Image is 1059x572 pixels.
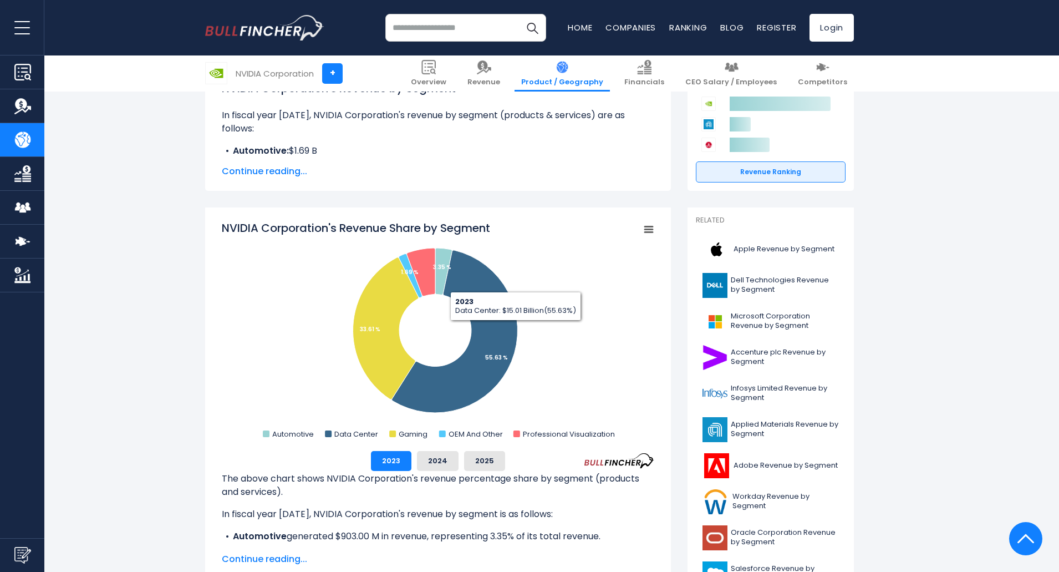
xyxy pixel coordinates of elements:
a: Home [568,22,592,33]
img: INFY logo [702,381,727,406]
span: Competitors [798,78,847,87]
p: In fiscal year [DATE], NVIDIA Corporation's revenue by segment is as follows: [222,508,654,521]
a: Accenture plc Revenue by Segment [696,342,846,373]
a: Companies [605,22,656,33]
a: Workday Revenue by Segment [696,487,846,517]
text: Gaming [399,429,427,439]
button: Search [518,14,546,42]
button: 2023 [371,451,411,471]
a: Ranking [669,22,707,33]
img: ADBE logo [702,453,730,478]
a: Financials [618,55,671,92]
span: Apple Revenue by Segment [734,245,834,254]
a: Oracle Corporation Revenue by Segment [696,523,846,553]
li: $1.69 B [222,144,654,158]
a: Blog [720,22,744,33]
span: Overview [411,78,446,87]
img: NVDA logo [206,63,227,84]
text: Data Center [334,429,378,439]
button: 2024 [417,451,459,471]
img: Broadcom competitors logo [701,138,716,152]
p: In fiscal year [DATE], NVIDIA Corporation's revenue by segment (products & services) are as follows: [222,109,654,135]
p: The above chart shows NVIDIA Corporation's revenue percentage share by segment (products and serv... [222,472,654,499]
span: Applied Materials Revenue by Segment [731,420,839,439]
img: WDAY logo [702,489,729,514]
tspan: NVIDIA Corporation's Revenue Share by Segment [222,220,490,236]
span: Adobe Revenue by Segment [734,461,838,470]
a: Revenue Ranking [696,161,846,183]
img: NVIDIA Corporation competitors logo [701,97,716,111]
span: Microsoft Corporation Revenue by Segment [731,312,839,331]
a: Go to homepage [205,15,324,41]
span: Infosys Limited Revenue by Segment [731,384,839,403]
span: Continue reading... [222,165,654,178]
img: ORCL logo [702,525,727,550]
img: MSFT logo [702,309,727,334]
a: Revenue [461,55,507,92]
span: Continue reading... [222,553,654,566]
span: Product / Geography [521,78,603,87]
a: Login [809,14,854,42]
span: CEO Salary / Employees [685,78,777,87]
tspan: 3.35 % [433,263,451,271]
b: Automotive [233,530,287,543]
text: Automotive [272,429,314,439]
span: Dell Technologies Revenue by Segment [731,276,839,295]
a: Competitors [791,55,854,92]
span: Workday Revenue by Segment [732,492,839,511]
span: Financials [624,78,664,87]
div: NVIDIA Corporation [236,67,314,80]
a: Adobe Revenue by Segment [696,450,846,481]
svg: NVIDIA Corporation's Revenue Share by Segment [222,220,654,442]
button: 2025 [464,451,505,471]
tspan: 55.63 % [485,353,508,362]
a: Apple Revenue by Segment [696,234,846,265]
a: Overview [404,55,453,92]
img: bullfincher logo [205,15,324,41]
a: Dell Technologies Revenue by Segment [696,270,846,301]
span: Accenture plc Revenue by Segment [731,348,839,367]
img: AAPL logo [702,237,730,262]
b: Data Center [233,543,289,556]
a: Register [757,22,796,33]
img: DELL logo [702,273,727,298]
a: Product / Geography [515,55,610,92]
a: CEO Salary / Employees [679,55,783,92]
span: Revenue [467,78,500,87]
a: Microsoft Corporation Revenue by Segment [696,306,846,337]
text: OEM And Other [449,429,503,439]
img: Applied Materials competitors logo [701,117,716,131]
a: Infosys Limited Revenue by Segment [696,378,846,409]
img: AMAT logo [702,417,727,442]
li: generated $15.01 B in revenue, representing 55.63% of its total revenue. [222,543,654,556]
a: + [322,63,343,84]
span: Oracle Corporation Revenue by Segment [731,528,839,547]
text: Professional Visualization [523,429,615,439]
b: Automotive: [233,144,289,157]
img: ACN logo [702,345,727,370]
a: Applied Materials Revenue by Segment [696,414,846,445]
tspan: 33.61 % [360,325,380,333]
tspan: 1.69 % [401,268,419,276]
li: generated $903.00 M in revenue, representing 3.35% of its total revenue. [222,530,654,543]
p: Related [696,216,846,225]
